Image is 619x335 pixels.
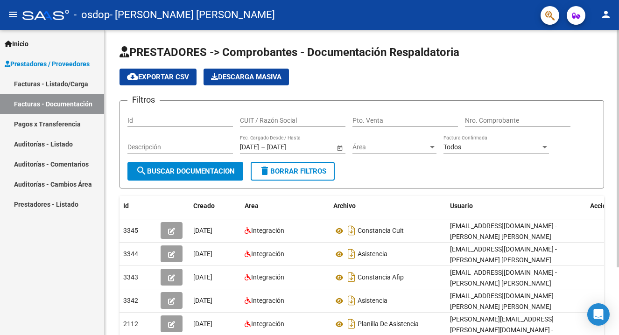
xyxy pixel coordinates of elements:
span: Integración [251,227,284,234]
span: Descarga Masiva [211,73,281,81]
button: Descarga Masiva [204,69,289,85]
span: - osdop [74,5,110,25]
div: Open Intercom Messenger [587,303,610,326]
span: Asistencia [358,297,387,305]
span: Acción [590,202,610,209]
button: Borrar Filtros [251,162,335,181]
i: Descargar documento [345,316,358,331]
span: [DATE] [193,297,212,304]
span: [EMAIL_ADDRESS][DOMAIN_NAME] - [PERSON_NAME] [PERSON_NAME] [450,269,557,287]
input: Fecha fin [267,143,313,151]
span: Área [352,143,428,151]
datatable-header-cell: Usuario [446,196,586,216]
span: [DATE] [193,320,212,328]
span: Usuario [450,202,473,209]
i: Descargar documento [345,223,358,238]
h3: Filtros [127,93,160,106]
span: 3345 [123,227,138,234]
span: Archivo [333,202,356,209]
span: Constancia Cuit [358,227,404,235]
span: Creado [193,202,215,209]
span: Borrar Filtros [259,167,326,175]
span: [DATE] [193,227,212,234]
span: Area [245,202,259,209]
span: Integración [251,297,284,304]
app-download-masive: Descarga masiva de comprobantes (adjuntos) [204,69,289,85]
input: Fecha inicio [240,143,259,151]
button: Open calendar [335,143,345,153]
span: [EMAIL_ADDRESS][DOMAIN_NAME] - [PERSON_NAME] [PERSON_NAME] [450,245,557,264]
span: [EMAIL_ADDRESS][DOMAIN_NAME] - [PERSON_NAME] [PERSON_NAME] [450,292,557,310]
mat-icon: cloud_download [127,71,138,82]
span: Asistencia [358,251,387,258]
span: Id [123,202,129,209]
span: Planilla De Asistencia [358,321,419,328]
datatable-header-cell: Id [120,196,157,216]
span: - [PERSON_NAME] [PERSON_NAME] [110,5,275,25]
span: – [261,143,265,151]
span: Todos [443,143,461,151]
span: Inicio [5,39,28,49]
datatable-header-cell: Archivo [330,196,446,216]
mat-icon: menu [7,9,19,20]
span: [EMAIL_ADDRESS][DOMAIN_NAME] - [PERSON_NAME] [PERSON_NAME] [450,222,557,240]
span: 3344 [123,250,138,258]
span: Integración [251,320,284,328]
span: Constancia Afip [358,274,404,281]
span: Integración [251,250,284,258]
span: Integración [251,273,284,281]
i: Descargar documento [345,293,358,308]
button: Exportar CSV [120,69,197,85]
mat-icon: delete [259,165,270,176]
mat-icon: person [600,9,612,20]
datatable-header-cell: Area [241,196,330,216]
span: Buscar Documentacion [136,167,235,175]
span: 3343 [123,273,138,281]
span: [DATE] [193,250,212,258]
span: Prestadores / Proveedores [5,59,90,69]
button: Buscar Documentacion [127,162,243,181]
span: 3342 [123,297,138,304]
span: PRESTADORES -> Comprobantes - Documentación Respaldatoria [120,46,459,59]
i: Descargar documento [345,270,358,285]
span: [DATE] [193,273,212,281]
i: Descargar documento [345,246,358,261]
span: 2112 [123,320,138,328]
span: Exportar CSV [127,73,189,81]
datatable-header-cell: Creado [190,196,241,216]
mat-icon: search [136,165,147,176]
